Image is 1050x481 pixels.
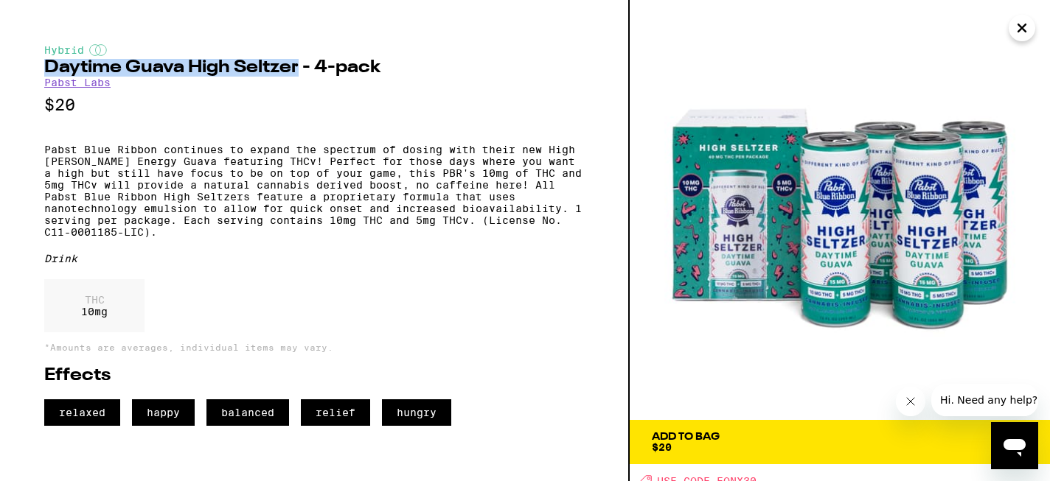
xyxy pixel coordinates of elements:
[206,399,289,426] span: balanced
[382,399,451,426] span: hungry
[44,59,584,77] h2: Daytime Guava High Seltzer - 4-pack
[896,387,925,416] iframe: Close message
[44,144,584,238] p: Pabst Blue Ribbon continues to expand the spectrum of dosing with their new High [PERSON_NAME] En...
[44,77,111,88] a: Pabst Labs
[44,96,584,114] p: $20
[44,343,584,352] p: *Amounts are averages, individual items may vary.
[991,422,1038,469] iframe: Button to launch messaging window
[652,432,720,442] div: Add To Bag
[931,384,1038,416] iframe: Message from company
[44,44,584,56] div: Hybrid
[132,399,195,426] span: happy
[44,367,584,385] h2: Effects
[301,399,370,426] span: relief
[1009,15,1035,41] button: Close
[630,420,1050,464] button: Add To Bag$20
[652,441,672,453] span: $20
[44,279,145,332] div: 10 mg
[44,399,120,426] span: relaxed
[81,294,108,306] p: THC
[89,44,107,56] img: hybridColor.svg
[44,253,584,264] div: Drink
